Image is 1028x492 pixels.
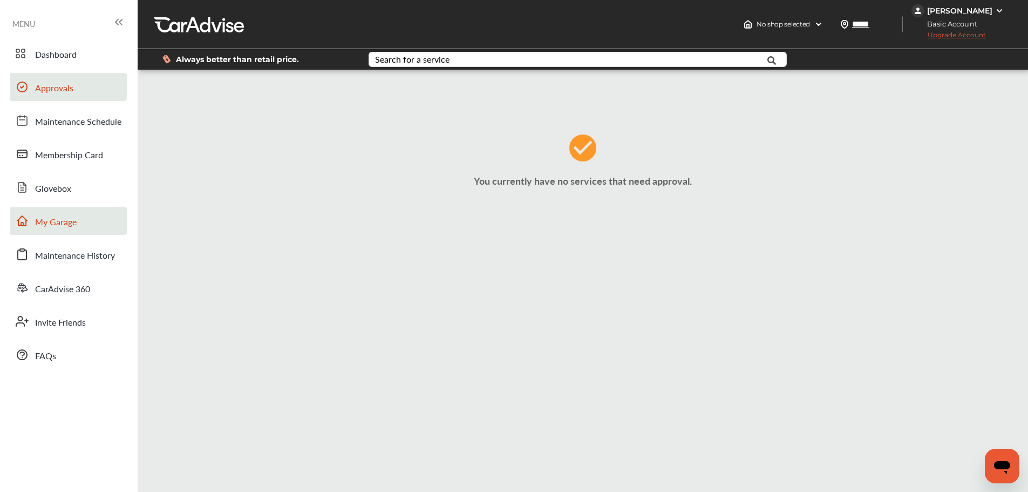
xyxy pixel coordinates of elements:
span: My Garage [35,215,77,230]
span: Upgrade Account [911,31,986,44]
img: header-home-logo.8d720a4f.svg [744,20,752,29]
span: Approvals [35,82,73,96]
span: Maintenance History [35,249,115,263]
div: Search for a service [375,55,450,64]
span: Dashboard [35,48,77,62]
span: Glovebox [35,182,71,196]
img: header-down-arrow.9dd2ce7d.svg [814,20,823,29]
a: Maintenance History [10,240,127,268]
span: Maintenance Schedule [35,115,121,129]
a: Invite Friends [10,307,127,335]
a: Approvals [10,73,127,101]
p: You currently have no services that need approval. [140,174,1025,187]
a: Membership Card [10,140,127,168]
span: FAQs [35,349,56,363]
a: Glovebox [10,173,127,201]
span: CarAdvise 360 [35,282,90,296]
iframe: Button to launch messaging window [985,449,1019,483]
div: [PERSON_NAME] [927,6,992,16]
span: Always better than retail price. [176,56,299,63]
a: My Garage [10,207,127,235]
img: header-divider.bc55588e.svg [902,16,903,32]
span: Basic Account [913,18,985,30]
img: location_vector.a44bc228.svg [840,20,849,29]
a: Dashboard [10,39,127,68]
span: Membership Card [35,149,103,163]
a: Maintenance Schedule [10,106,127,134]
span: MENU [12,19,35,28]
img: jVpblrzwTbfkPYzPPzSLxeg0AAAAASUVORK5CYII= [911,4,924,17]
a: CarAdvise 360 [10,274,127,302]
span: No shop selected [757,20,810,29]
span: Invite Friends [35,316,86,330]
a: FAQs [10,341,127,369]
img: WGsFRI8htEPBVLJbROoPRyZpYNWhNONpIPPETTm6eUC0GeLEiAAAAAElFTkSuQmCC [995,6,1004,15]
img: dollor_label_vector.a70140d1.svg [162,55,171,64]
